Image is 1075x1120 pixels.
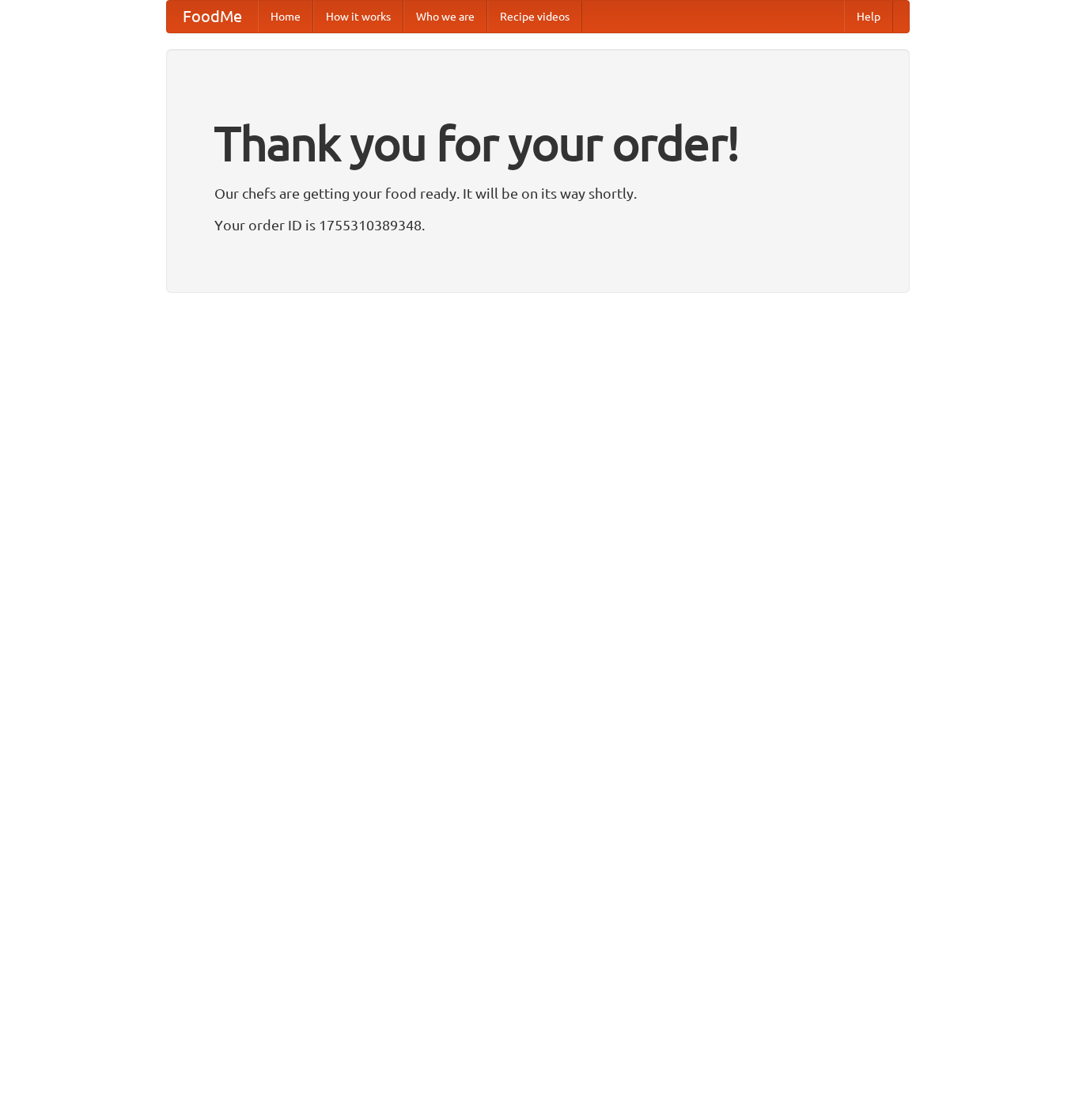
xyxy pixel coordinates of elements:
a: Home [258,1,313,32]
a: Recipe videos [487,1,582,32]
a: How it works [313,1,403,32]
a: FoodMe [167,1,258,32]
a: Who we are [403,1,487,32]
p: Our chefs are getting your food ready. It will be on its way shortly. [214,181,861,205]
p: Your order ID is 1755310389348. [214,213,861,237]
h1: Thank you for your order! [214,105,861,181]
a: Help [844,1,893,32]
